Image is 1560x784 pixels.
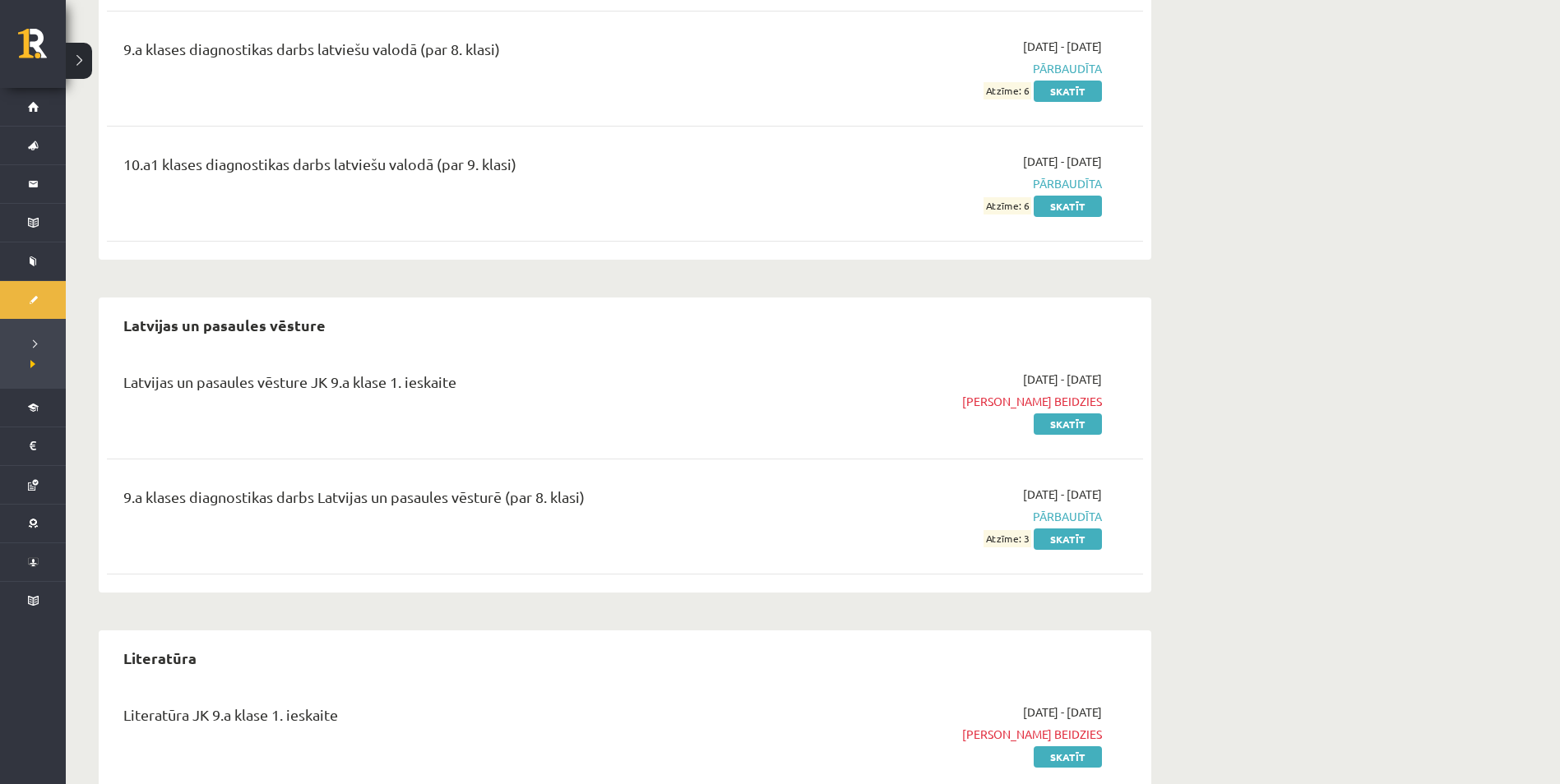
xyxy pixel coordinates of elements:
a: Skatīt [1034,81,1102,102]
h2: Latvijas un pasaules vēsture [107,306,342,344]
a: Skatīt [1034,528,1102,550]
a: Skatīt [1034,196,1102,217]
span: Atzīme: 3 [984,530,1031,547]
span: [DATE] - [DATE] [1023,486,1102,503]
span: Atzīme: 6 [984,82,1031,99]
span: Pārbaudīta [792,175,1102,192]
span: [PERSON_NAME] beidzies [792,393,1102,410]
div: Literatūra JK 9.a klase 1. ieskaite [123,703,767,734]
span: Pārbaudīta [792,60,1102,77]
div: 10.a1 klases diagnostikas darbs latviešu valodā (par 9. klasi) [123,153,767,183]
span: [DATE] - [DATE] [1023,703,1102,721]
h2: Literatūra [107,639,213,677]
div: 9.a klases diagnostikas darbs latviešu valodā (par 8. klasi) [123,38,767,68]
span: [DATE] - [DATE] [1023,38,1102,55]
span: Atzīme: 6 [984,197,1031,214]
span: [DATE] - [DATE] [1023,153,1102,170]
span: Pārbaudīta [792,508,1102,525]
a: Skatīt [1034,746,1102,768]
a: Rīgas 1. Tālmācības vidusskola [18,29,66,70]
div: 9.a klases diagnostikas darbs Latvijas un pasaules vēsturē (par 8. klasi) [123,486,767,516]
a: Skatīt [1034,413,1102,435]
span: [DATE] - [DATE] [1023,371,1102,388]
div: Latvijas un pasaules vēsture JK 9.a klase 1. ieskaite [123,371,767,401]
span: [PERSON_NAME] beidzies [792,726,1102,743]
